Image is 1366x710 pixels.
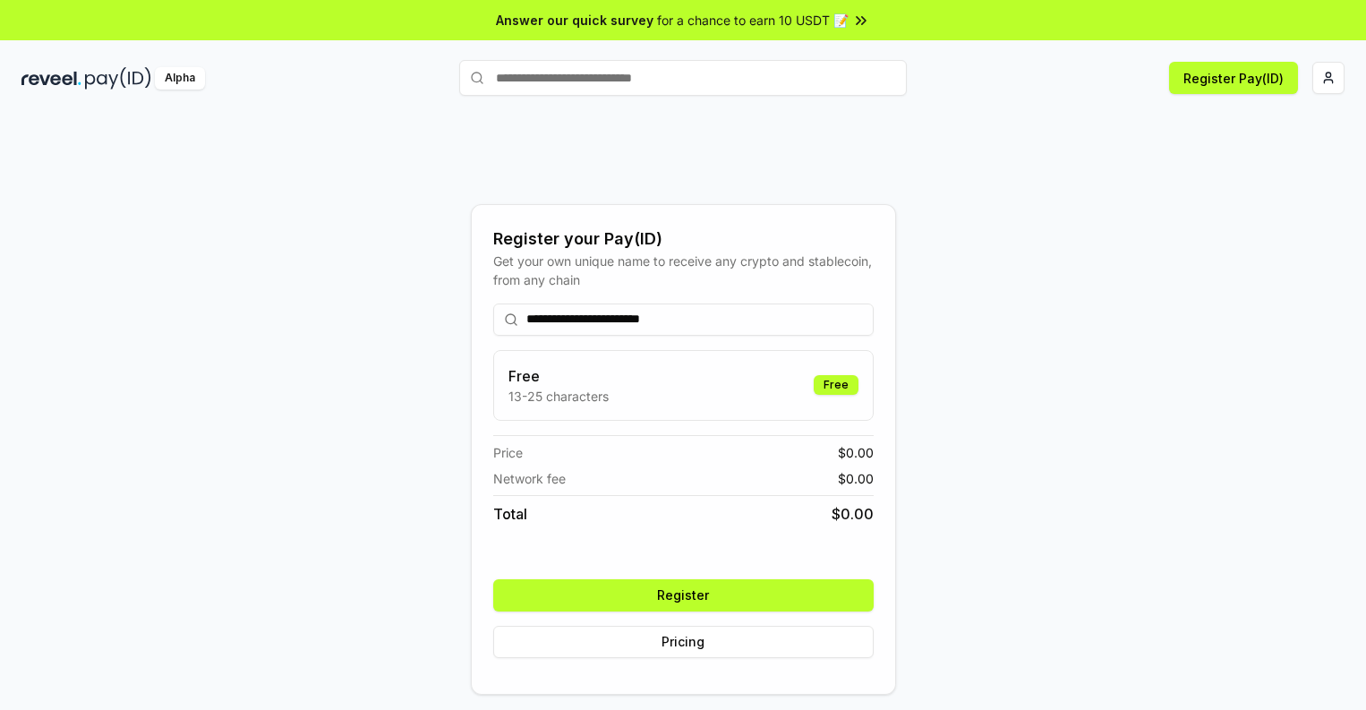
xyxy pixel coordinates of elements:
[508,387,609,406] p: 13-25 characters
[832,503,874,525] span: $ 0.00
[838,469,874,488] span: $ 0.00
[814,375,858,395] div: Free
[838,443,874,462] span: $ 0.00
[155,67,205,90] div: Alpha
[493,443,523,462] span: Price
[493,469,566,488] span: Network fee
[493,579,874,612] button: Register
[85,67,151,90] img: pay_id
[493,503,527,525] span: Total
[493,626,874,658] button: Pricing
[508,365,609,387] h3: Free
[493,227,874,252] div: Register your Pay(ID)
[493,252,874,289] div: Get your own unique name to receive any crypto and stablecoin, from any chain
[1169,62,1298,94] button: Register Pay(ID)
[496,11,653,30] span: Answer our quick survey
[657,11,849,30] span: for a chance to earn 10 USDT 📝
[21,67,81,90] img: reveel_dark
